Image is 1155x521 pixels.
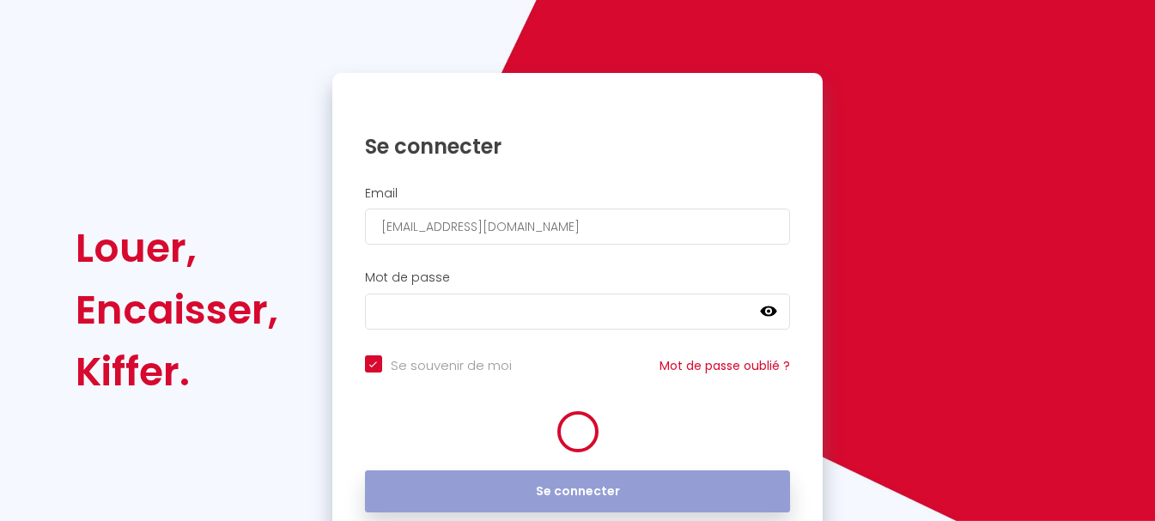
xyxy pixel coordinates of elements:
div: Kiffer. [76,341,278,403]
a: Mot de passe oublié ? [660,357,790,374]
div: Louer, [76,217,278,279]
h2: Mot de passe [365,270,791,285]
input: Ton Email [365,209,791,245]
button: Se connecter [365,470,791,513]
h2: Email [365,186,791,201]
div: Encaisser, [76,279,278,341]
h1: Se connecter [365,133,791,160]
